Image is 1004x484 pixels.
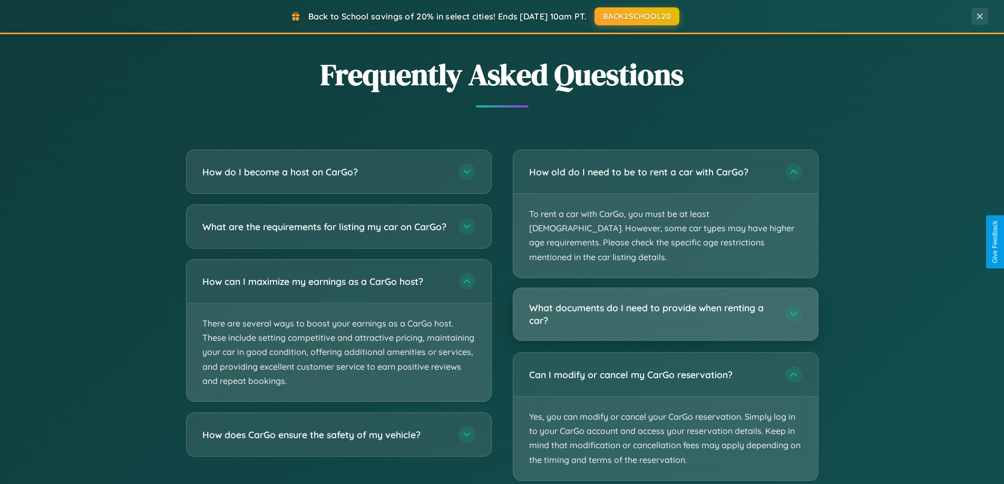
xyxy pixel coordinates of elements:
[202,165,448,179] h3: How do I become a host on CarGo?
[308,11,587,22] span: Back to School savings of 20% in select cities! Ends [DATE] 10am PT.
[186,54,818,95] h2: Frequently Asked Questions
[529,165,775,179] h3: How old do I need to be to rent a car with CarGo?
[202,220,448,233] h3: What are the requirements for listing my car on CarGo?
[991,221,999,263] div: Give Feedback
[513,397,818,480] p: Yes, you can modify or cancel your CarGo reservation. Simply log in to your CarGo account and acc...
[513,194,818,278] p: To rent a car with CarGo, you must be at least [DEMOGRAPHIC_DATA]. However, some car types may ha...
[187,303,491,401] p: There are several ways to boost your earnings as a CarGo host. These include setting competitive ...
[529,368,775,381] h3: Can I modify or cancel my CarGo reservation?
[202,428,448,441] h3: How does CarGo ensure the safety of my vehicle?
[594,7,679,25] button: BACK2SCHOOL20
[529,301,775,327] h3: What documents do I need to provide when renting a car?
[202,275,448,288] h3: How can I maximize my earnings as a CarGo host?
